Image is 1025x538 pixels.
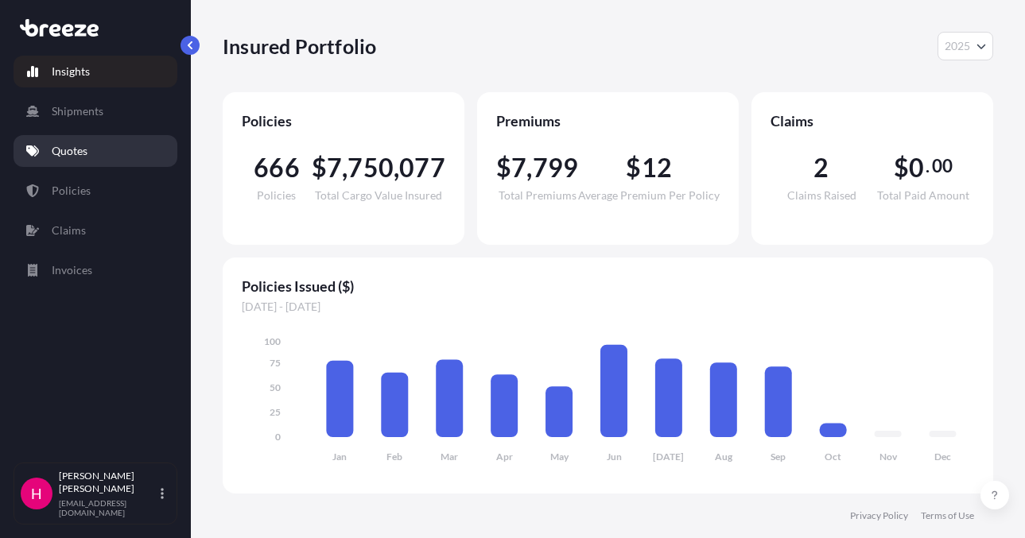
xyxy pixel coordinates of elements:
[771,111,974,130] span: Claims
[332,451,347,463] tspan: Jan
[934,451,951,463] tspan: Dec
[52,103,103,119] p: Shipments
[496,155,511,180] span: $
[270,357,281,369] tspan: 75
[59,470,157,495] p: [PERSON_NAME] [PERSON_NAME]
[347,155,394,180] span: 750
[926,160,930,172] span: .
[59,498,157,517] p: [EMAIL_ADDRESS][DOMAIN_NAME]
[511,155,526,180] span: 7
[31,486,42,501] span: H
[653,451,684,463] tspan: [DATE]
[496,111,720,130] span: Premiums
[533,155,579,180] span: 799
[526,155,532,180] span: ,
[242,299,974,315] span: [DATE] - [DATE]
[441,451,458,463] tspan: Mar
[52,223,86,238] p: Claims
[550,451,569,463] tspan: May
[52,262,92,278] p: Invoices
[14,135,177,167] a: Quotes
[386,451,402,463] tspan: Feb
[499,190,577,201] span: Total Premiums
[771,451,786,463] tspan: Sep
[52,143,87,159] p: Quotes
[877,190,969,201] span: Total Paid Amount
[921,509,974,522] a: Terms of Use
[14,215,177,246] a: Claims
[254,155,300,180] span: 666
[399,155,445,180] span: 077
[257,190,296,201] span: Policies
[626,155,641,180] span: $
[14,56,177,87] a: Insights
[14,254,177,286] a: Invoices
[312,155,327,180] span: $
[394,155,399,180] span: ,
[607,451,622,463] tspan: Jun
[932,160,953,172] span: 00
[52,64,90,79] p: Insights
[850,509,908,522] a: Privacy Policy
[894,155,909,180] span: $
[52,183,91,199] p: Policies
[327,155,342,180] span: 7
[909,155,924,180] span: 0
[275,431,281,443] tspan: 0
[270,381,281,393] tspan: 50
[945,38,970,54] span: 2025
[715,451,733,463] tspan: Aug
[787,190,856,201] span: Claims Raised
[242,111,445,130] span: Policies
[270,406,281,418] tspan: 25
[242,277,974,296] span: Policies Issued ($)
[315,190,442,201] span: Total Cargo Value Insured
[578,190,720,201] span: Average Premium Per Policy
[14,175,177,207] a: Policies
[813,155,829,180] span: 2
[342,155,347,180] span: ,
[496,451,513,463] tspan: Apr
[223,33,376,59] p: Insured Portfolio
[825,451,841,463] tspan: Oct
[642,155,672,180] span: 12
[938,32,993,60] button: Year Selector
[264,335,281,347] tspan: 100
[14,95,177,127] a: Shipments
[879,451,898,463] tspan: Nov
